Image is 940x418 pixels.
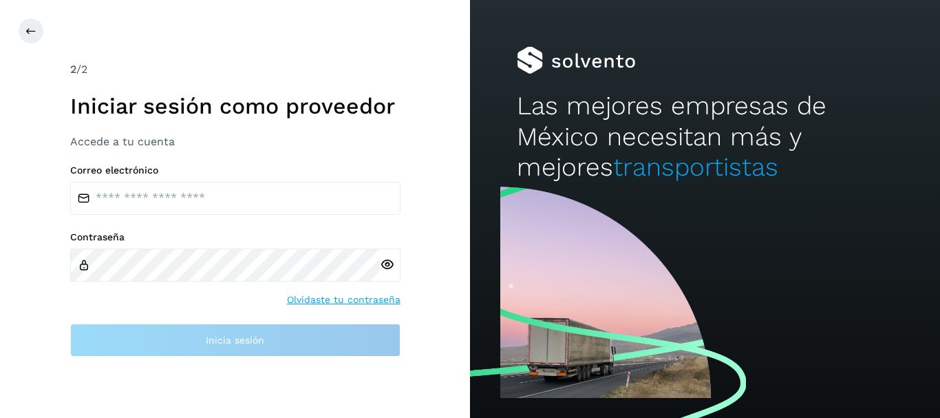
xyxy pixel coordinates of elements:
label: Contraseña [70,231,400,243]
span: Inicia sesión [206,335,264,345]
h3: Accede a tu cuenta [70,135,400,148]
span: transportistas [613,152,778,182]
button: Inicia sesión [70,324,400,357]
label: Correo electrónico [70,165,400,176]
h2: Las mejores empresas de México necesitan más y mejores [517,91,893,182]
div: /2 [70,61,400,78]
h1: Iniciar sesión como proveedor [70,93,400,119]
a: Olvidaste tu contraseña [287,293,400,307]
span: 2 [70,63,76,76]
